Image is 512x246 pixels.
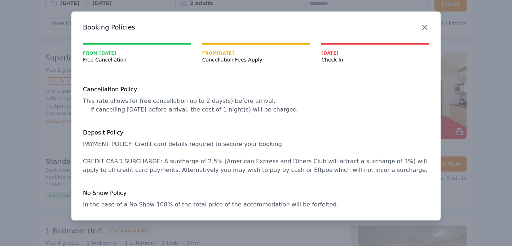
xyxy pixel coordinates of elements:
[321,56,429,63] span: Check In
[83,128,429,137] h4: Deposit Policy
[321,50,429,56] span: [DATE]
[83,189,429,197] h4: No Show Policy
[83,23,429,32] h3: Booking Policies
[202,50,310,56] span: From [DATE]
[202,56,310,63] span: Cancellation Fees Apply
[83,97,299,113] span: This rate allows for free cancellation up to 2 days(s) before arrival. If cancelling [DATE] befor...
[83,85,429,94] h4: Cancellation Policy
[83,201,338,208] span: In the case of a No Show 100% of the total price of the accommodation will be forfeited.
[83,56,191,63] span: Free Cancellation
[83,141,429,173] span: PAYMENT POLICY: Credit card details required to secure your booking CREDIT CARD SURCHARGE: A surc...
[83,50,191,56] span: From [DATE]
[83,43,429,63] nav: Progress mt-20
